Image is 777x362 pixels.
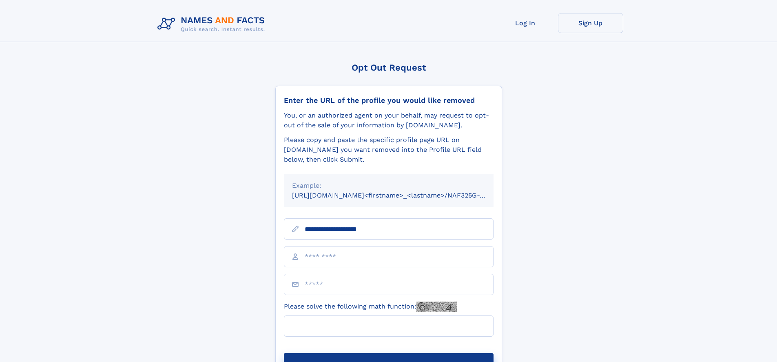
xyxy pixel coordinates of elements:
div: Example: [292,181,485,191]
img: Logo Names and Facts [154,13,272,35]
div: Enter the URL of the profile you would like removed [284,96,494,105]
a: Sign Up [558,13,623,33]
div: Please copy and paste the specific profile page URL on [DOMAIN_NAME] you want removed into the Pr... [284,135,494,164]
div: You, or an authorized agent on your behalf, may request to opt-out of the sale of your informatio... [284,111,494,130]
a: Log In [493,13,558,33]
small: [URL][DOMAIN_NAME]<firstname>_<lastname>/NAF325G-xxxxxxxx [292,191,509,199]
label: Please solve the following math function: [284,302,457,312]
div: Opt Out Request [275,62,502,73]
